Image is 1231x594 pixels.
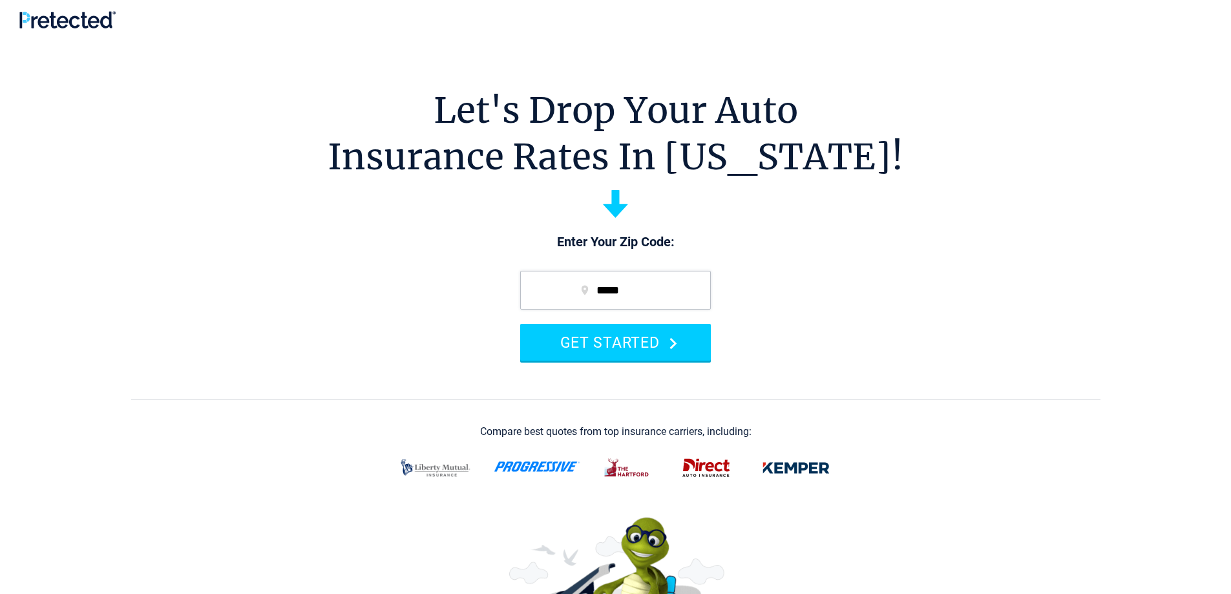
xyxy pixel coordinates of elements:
[753,451,839,485] img: kemper
[19,11,116,28] img: Pretected Logo
[328,87,903,180] h1: Let's Drop Your Auto Insurance Rates In [US_STATE]!
[596,451,659,485] img: thehartford
[393,451,478,485] img: liberty
[520,324,711,361] button: GET STARTED
[494,461,580,472] img: progressive
[675,451,738,485] img: direct
[480,426,752,438] div: Compare best quotes from top insurance carriers, including:
[507,233,724,251] p: Enter Your Zip Code:
[520,271,711,310] input: zip code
